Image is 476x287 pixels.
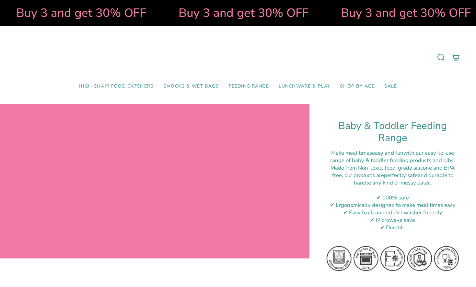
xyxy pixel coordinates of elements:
h1: Baby & Toddler Feeding Range [326,120,460,144]
span: ✔ Microwave save [370,216,415,224]
span: Smocks & Wet Bags [163,84,219,89]
div: Make meal times with our easy-to-use range of baby & toddler feeding products and bibs. [326,149,460,164]
div: ✔ Easy to clean and dishwasher friendly [326,209,460,216]
span: High Chair Food Catchers [79,84,154,89]
a: Lunchware & Play [274,79,335,94]
span: Lunchware & Play [279,84,330,89]
a: Feeding Range [224,79,274,94]
div: ✔ Durable [326,224,460,231]
a: High Chair Food Catchers [74,79,158,94]
strong: easy and fun [372,149,403,157]
a: Smocks & Wet Bags [158,79,224,94]
strong: Buy 3 and get 30% OFF [4,5,134,21]
div: ✔ 100% safe [326,194,460,201]
strong: Buy 3 and get 30% OFF [167,5,296,21]
a: Shop by Age [335,79,379,94]
a: SALE [379,79,402,94]
strong: Buy 3 and get 30% OFF [329,5,459,21]
strong: perfectly safe [384,172,418,179]
span: Shop by Age [340,84,375,89]
span: Feeding Range [229,84,269,89]
span: ade from Non-toxic, food-grade silicone and BPA free, our products are and durable to handle any ... [332,164,455,186]
div: ✔ Ergonomically designed to make meal times easy [326,201,460,209]
a: Mumma’s Little Helpers [182,36,294,79]
div: M [326,164,460,186]
span: SALE [384,84,397,89]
